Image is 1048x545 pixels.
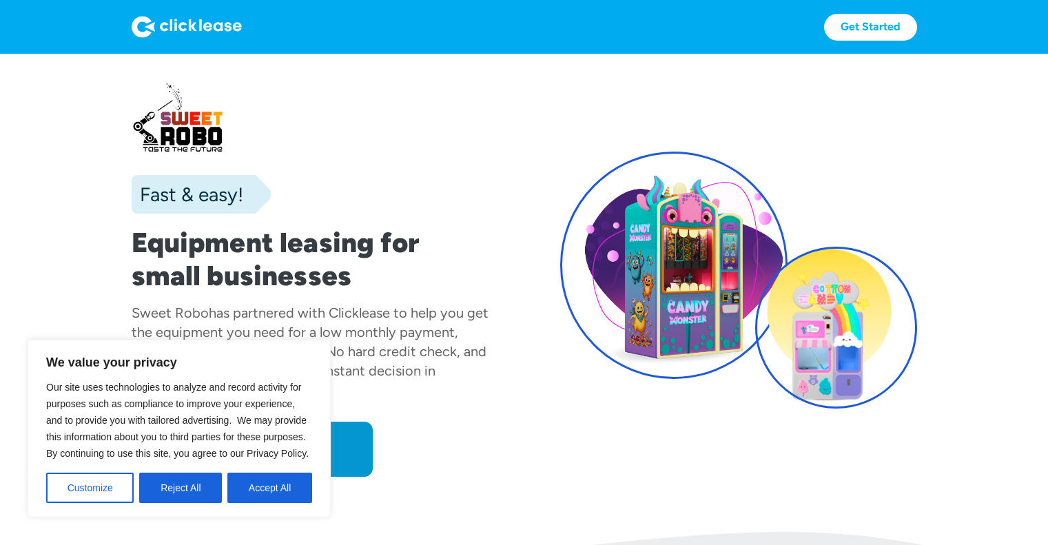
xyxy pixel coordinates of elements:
button: Customize [46,473,134,503]
div: Sweet Robo [132,305,209,321]
button: Reject All [139,473,222,503]
h1: Equipment leasing for small businesses [132,226,489,292]
button: Accept All [227,473,312,503]
span: Our site uses technologies to analyze and record activity for purposes such as compliance to impr... [46,382,309,459]
div: Fast & easy! [132,181,243,208]
p: We value your privacy [46,354,312,371]
div: We value your privacy [28,340,331,517]
a: Get Started [824,14,917,41]
div: has partnered with Clicklease to help you get the equipment you need for a low monthly payment, c... [132,305,489,398]
img: Logo [132,16,242,38]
